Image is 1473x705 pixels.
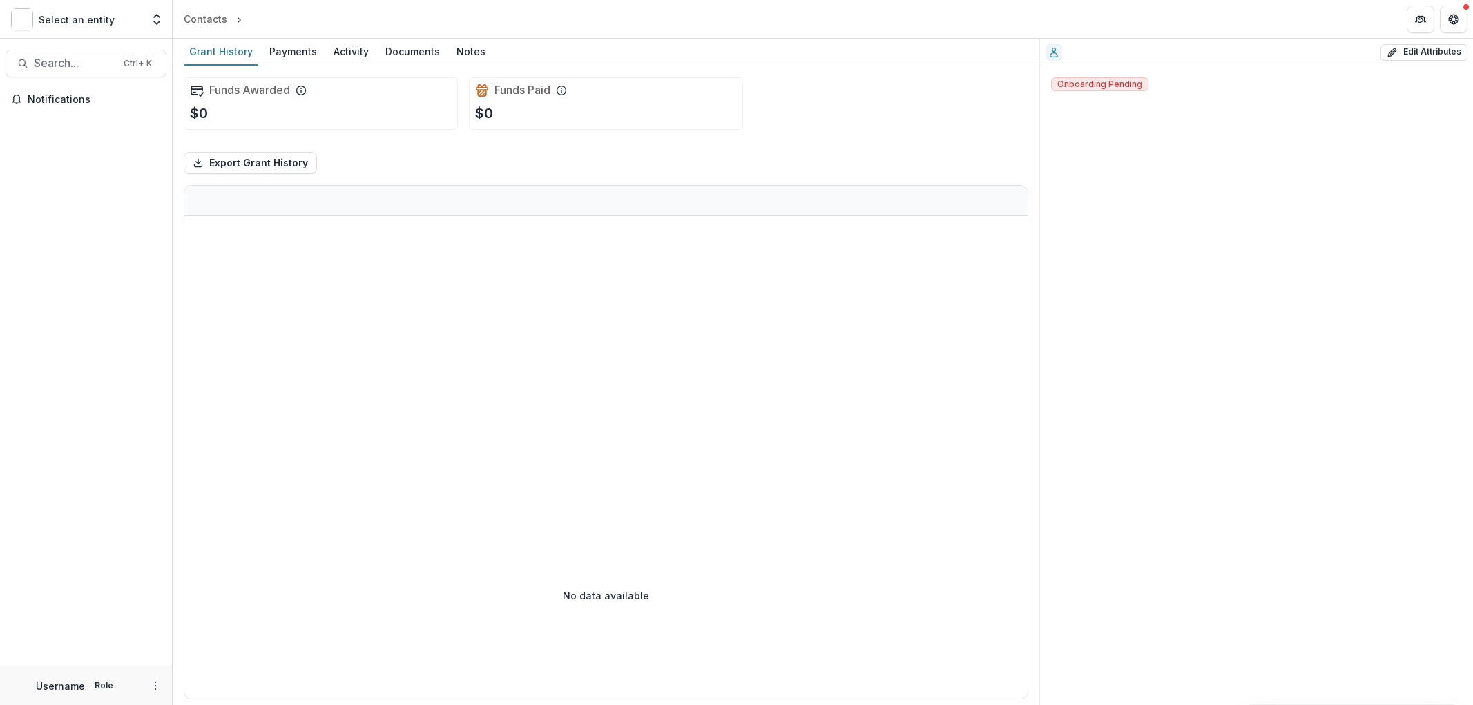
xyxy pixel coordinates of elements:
a: Contacts [178,9,233,29]
h2: Funds Paid [494,84,550,97]
button: Notifications [6,88,166,110]
a: Grant History [184,39,258,66]
p: Username [36,679,85,693]
div: Notes [451,41,491,61]
p: Select an entity [39,12,115,27]
div: Grant History [184,41,258,61]
button: Get Help [1440,6,1467,33]
button: Search... [6,50,166,77]
p: $0 [475,103,493,124]
a: Documents [380,39,445,66]
p: Role [90,679,117,692]
span: Notifications [28,94,161,106]
a: Activity [328,39,374,66]
p: No data available [563,588,649,603]
button: More [147,677,164,694]
div: Documents [380,41,445,61]
a: Payments [264,39,322,66]
div: Ctrl + K [121,56,155,71]
button: Export Grant History [184,152,317,174]
a: Notes [451,39,491,66]
button: Partners [1407,6,1434,33]
div: Activity [328,41,374,61]
p: $0 [190,103,208,124]
button: Edit Attributes [1380,44,1467,61]
nav: breadcrumb [178,9,256,29]
span: Onboarding Pending [1051,77,1148,91]
span: Search... [34,57,115,70]
img: Select an entity [11,8,33,30]
div: Contacts [184,12,227,26]
button: Open entity switcher [147,6,166,33]
h2: Funds Awarded [209,84,290,97]
div: Payments [264,41,322,61]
